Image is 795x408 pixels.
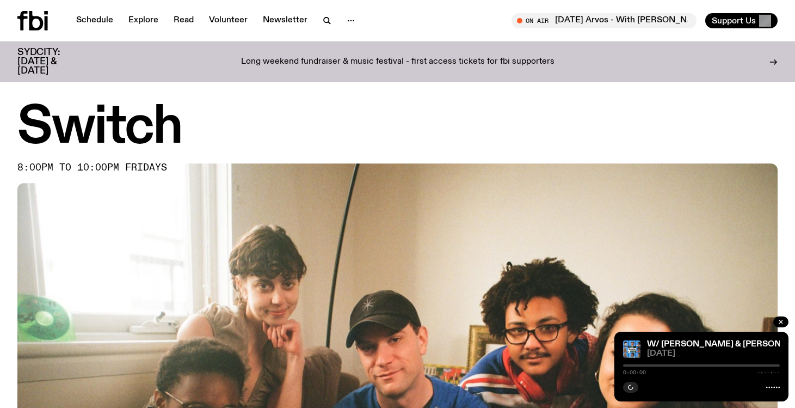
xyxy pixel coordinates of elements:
[241,57,554,67] p: Long weekend fundraiser & music festival - first access tickets for fbi supporters
[17,48,87,76] h3: SYDCITY: [DATE] & [DATE]
[17,163,167,172] span: 8:00pm to 10:00pm fridays
[122,13,165,28] a: Explore
[647,350,780,358] span: [DATE]
[256,13,314,28] a: Newsletter
[623,370,646,375] span: 0:00:00
[712,16,756,26] span: Support Us
[202,13,254,28] a: Volunteer
[757,370,780,375] span: -:--:--
[705,13,778,28] button: Support Us
[70,13,120,28] a: Schedule
[17,103,778,153] h1: Switch
[511,13,697,28] button: On Air[DATE] Arvos - With [PERSON_NAME]
[167,13,200,28] a: Read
